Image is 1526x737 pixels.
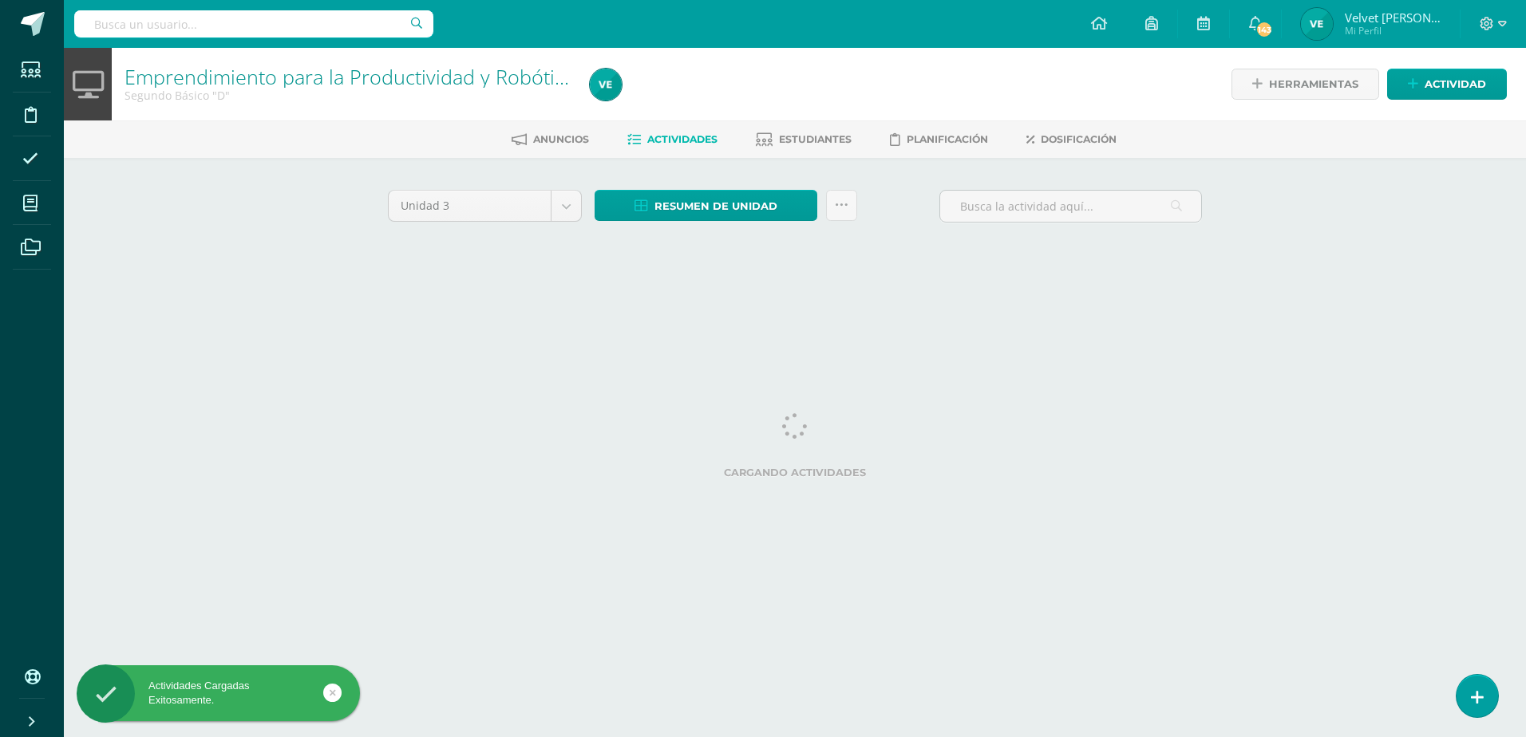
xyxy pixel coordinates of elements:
[125,63,575,90] a: Emprendimiento para la Productividad y Robótica
[756,127,852,152] a: Estudiantes
[1026,127,1117,152] a: Dosificación
[125,88,571,103] div: Segundo Básico 'D'
[590,69,622,100] img: 19b1e203de8e9b1ed5dcdd77fbbab152.png
[1269,69,1358,99] span: Herramientas
[74,10,433,37] input: Busca un usuario...
[1345,10,1441,26] span: Velvet [PERSON_NAME]
[940,191,1201,222] input: Busca la actividad aquí...
[1425,69,1486,99] span: Actividad
[512,127,589,152] a: Anuncios
[779,133,852,145] span: Estudiantes
[389,191,581,221] a: Unidad 3
[1301,8,1333,40] img: 19b1e203de8e9b1ed5dcdd77fbbab152.png
[890,127,988,152] a: Planificación
[1255,21,1273,38] span: 143
[1041,133,1117,145] span: Dosificación
[907,133,988,145] span: Planificación
[1231,69,1379,100] a: Herramientas
[401,191,539,221] span: Unidad 3
[388,467,1202,479] label: Cargando actividades
[1387,69,1507,100] a: Actividad
[125,65,571,88] h1: Emprendimiento para la Productividad y Robótica
[627,127,718,152] a: Actividades
[77,679,360,707] div: Actividades Cargadas Exitosamente.
[1345,24,1441,37] span: Mi Perfil
[533,133,589,145] span: Anuncios
[647,133,718,145] span: Actividades
[595,190,817,221] a: Resumen de unidad
[654,191,777,221] span: Resumen de unidad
